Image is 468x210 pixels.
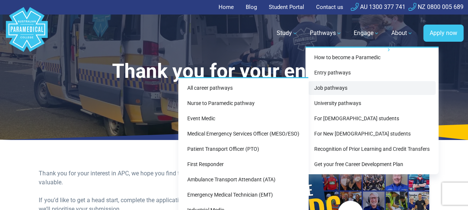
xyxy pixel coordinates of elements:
[349,23,384,44] a: Engage
[351,3,405,10] a: AU 1300 377 741
[308,96,436,110] a: University pathways
[181,81,305,95] a: All career pathways
[305,23,346,44] a: Pathways
[181,142,305,156] a: Patient Transport Officer (PTO)
[308,81,436,95] a: Job pathways
[181,157,305,171] a: First Responder
[308,157,436,171] a: Get your free Career Development Plan
[387,23,417,44] a: About
[39,60,429,83] h1: Thank you for your enquiry!
[408,3,464,10] a: NZ 0800 005 689
[181,112,305,125] a: Event Medic
[308,112,436,125] a: For [DEMOGRAPHIC_DATA] students
[308,51,436,64] a: How to become a Paramedic
[181,188,305,202] a: Emergency Medical Technician (EMT)
[305,47,439,174] div: Pathways
[181,96,305,110] a: Nurse to Paramedic pathway
[272,23,302,44] a: Study
[39,169,229,187] div: Thank you for your interest in APC, we hope you find the information valuable.
[308,127,436,141] a: For New [DEMOGRAPHIC_DATA] students
[423,25,464,42] a: Apply now
[308,66,436,80] a: Entry pathways
[181,173,305,187] a: Ambulance Transport Attendant (ATA)
[4,15,49,52] a: Australian Paramedical College
[308,142,436,156] a: Recognition of Prior Learning and Credit Transfers
[181,127,305,141] a: Medical Emergency Services Officer (MESO/ESO)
